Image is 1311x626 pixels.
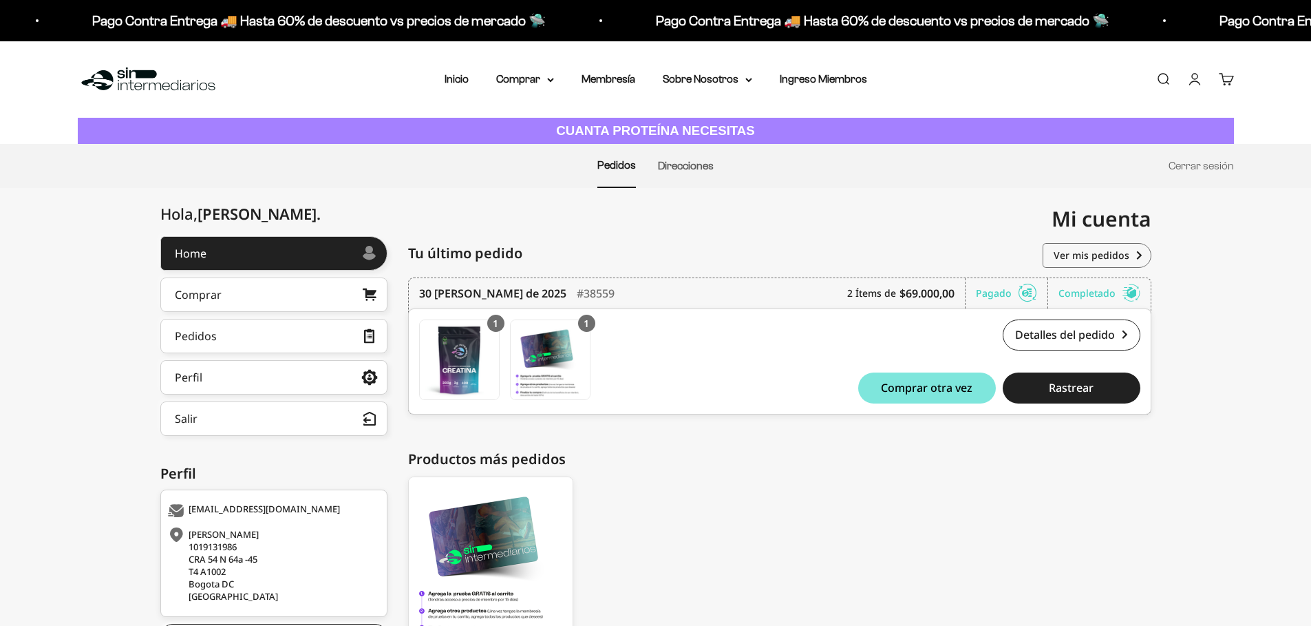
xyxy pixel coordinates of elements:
[654,10,1108,32] p: Pago Contra Entrega 🚚 Hasta 60% de descuento vs precios de mercado 🛸
[658,160,714,171] a: Direcciones
[1052,205,1151,233] span: Mi cuenta
[175,372,202,383] div: Perfil
[420,320,499,399] img: Translation missing: es.Creatina Monohidrato - 300g
[582,73,635,85] a: Membresía
[175,289,222,300] div: Comprar
[1003,320,1140,351] a: Detalles del pedido
[175,413,198,424] div: Salir
[976,278,1048,309] div: Pagado
[419,285,566,302] time: 30 [PERSON_NAME] de 2025
[78,118,1234,145] a: CUANTA PROTEÍNA NECESITAS
[160,401,387,436] button: Salir
[317,203,321,224] span: .
[496,70,554,88] summary: Comprar
[511,320,590,399] img: Translation missing: es.Se miembro GRATIS por 15 días - (Se renovará automáticamente)
[881,382,972,393] span: Comprar otra vez
[663,70,752,88] summary: Sobre Nosotros
[91,10,544,32] p: Pago Contra Entrega 🚚 Hasta 60% de descuento vs precios de mercado 🛸
[858,373,996,404] button: Comprar otra vez
[168,528,376,603] div: [PERSON_NAME] 1019131986 CRA 54 N 64a -45 T4 A1002 Bogota DC [GEOGRAPHIC_DATA]
[1169,160,1234,171] a: Cerrar sesión
[419,320,500,400] a: Creatina Monohidrato - 300g
[847,278,966,309] div: 2 Ítems de
[1003,373,1140,404] button: Rastrear
[487,315,504,332] div: 1
[510,320,590,400] a: Se miembro GRATIS por 15 días - (Se renovará automáticamente)
[175,248,206,259] div: Home
[445,73,469,85] a: Inicio
[780,73,867,85] a: Ingreso Miembros
[175,331,217,342] div: Pedidos
[160,463,387,484] div: Perfil
[160,360,387,395] a: Perfil
[160,236,387,271] a: Home
[556,123,755,138] strong: CUANTA PROTEÍNA NECESITAS
[408,243,522,264] span: Tu último pedido
[168,504,376,518] div: [EMAIL_ADDRESS][DOMAIN_NAME]
[408,449,1151,470] div: Productos más pedidos
[1043,243,1151,268] a: Ver mis pedidos
[577,278,615,309] div: #38559
[1049,382,1094,393] span: Rastrear
[1058,278,1140,309] div: Completado
[899,285,955,302] b: $69.000,00
[578,315,595,332] div: 1
[160,278,387,312] a: Comprar
[198,203,321,224] span: [PERSON_NAME]
[160,205,321,222] div: Hola,
[597,159,636,171] a: Pedidos
[160,319,387,353] a: Pedidos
